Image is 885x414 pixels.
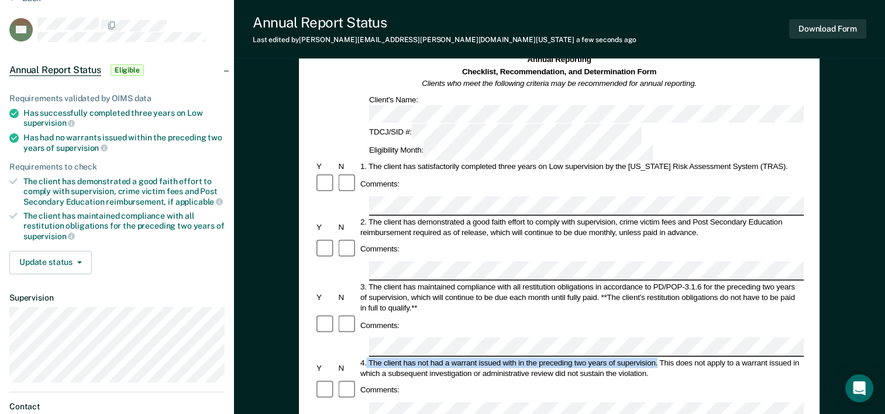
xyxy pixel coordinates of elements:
div: 2. The client has demonstrated a good faith effort to comply with supervision, crime victim fees ... [359,216,804,237]
div: Last edited by [PERSON_NAME][EMAIL_ADDRESS][PERSON_NAME][DOMAIN_NAME][US_STATE] [253,36,636,44]
div: Annual Report Status [253,14,636,31]
button: Download Form [789,19,866,39]
span: supervision [23,232,75,241]
span: supervision [56,143,108,153]
div: Open Intercom Messenger [845,374,873,402]
span: supervision [23,118,75,127]
div: Has had no warrants issued within the preceding two years of [23,133,225,153]
div: N [337,161,359,172]
div: Y [315,161,336,172]
div: Requirements to check [9,162,225,172]
div: 1. The client has satisfactorily completed three years on Low supervision by the [US_STATE] Risk ... [359,161,804,172]
div: The client has demonstrated a good faith effort to comply with supervision, crime victim fees and... [23,177,225,206]
span: applicable [175,197,223,206]
div: Comments: [359,385,401,395]
div: 3. The client has maintained compliance with all restitution obligations in accordance to PD/POP-... [359,281,804,313]
div: N [337,292,359,302]
div: Requirements validated by OIMS data [9,94,225,103]
dt: Supervision [9,293,225,303]
span: a few seconds ago [576,36,636,44]
strong: Annual Reporting [528,56,591,64]
div: 4. The client has not had a warrant issued with in the preceding two years of supervision. This d... [359,357,804,378]
span: Eligible [111,64,144,76]
div: TDCJ/SID #: [367,124,643,142]
div: Y [315,363,336,373]
div: N [337,363,359,373]
strong: Checklist, Recommendation, and Determination Form [462,67,656,76]
div: Comments: [359,179,401,189]
span: Annual Report Status [9,64,101,76]
div: Has successfully completed three years on Low [23,108,225,128]
button: Update status [9,251,92,274]
dt: Contact [9,402,225,412]
div: N [337,222,359,232]
div: Comments: [359,320,401,330]
div: Eligibility Month: [367,142,655,160]
div: The client has maintained compliance with all restitution obligations for the preceding two years of [23,211,225,241]
div: Comments: [359,244,401,254]
div: Y [315,222,336,232]
div: Y [315,292,336,302]
em: Clients who meet the following criteria may be recommended for annual reporting. [422,79,697,88]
